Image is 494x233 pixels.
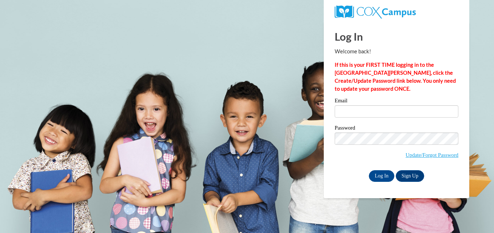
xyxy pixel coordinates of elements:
[335,8,416,15] a: COX Campus
[406,152,458,158] a: Update/Forgot Password
[335,98,458,105] label: Email
[335,29,458,44] h1: Log In
[335,125,458,132] label: Password
[335,5,416,19] img: COX Campus
[396,170,424,182] a: Sign Up
[335,62,456,92] strong: If this is your FIRST TIME logging in to the [GEOGRAPHIC_DATA][PERSON_NAME], click the Create/Upd...
[369,170,394,182] input: Log In
[335,48,458,56] p: Welcome back!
